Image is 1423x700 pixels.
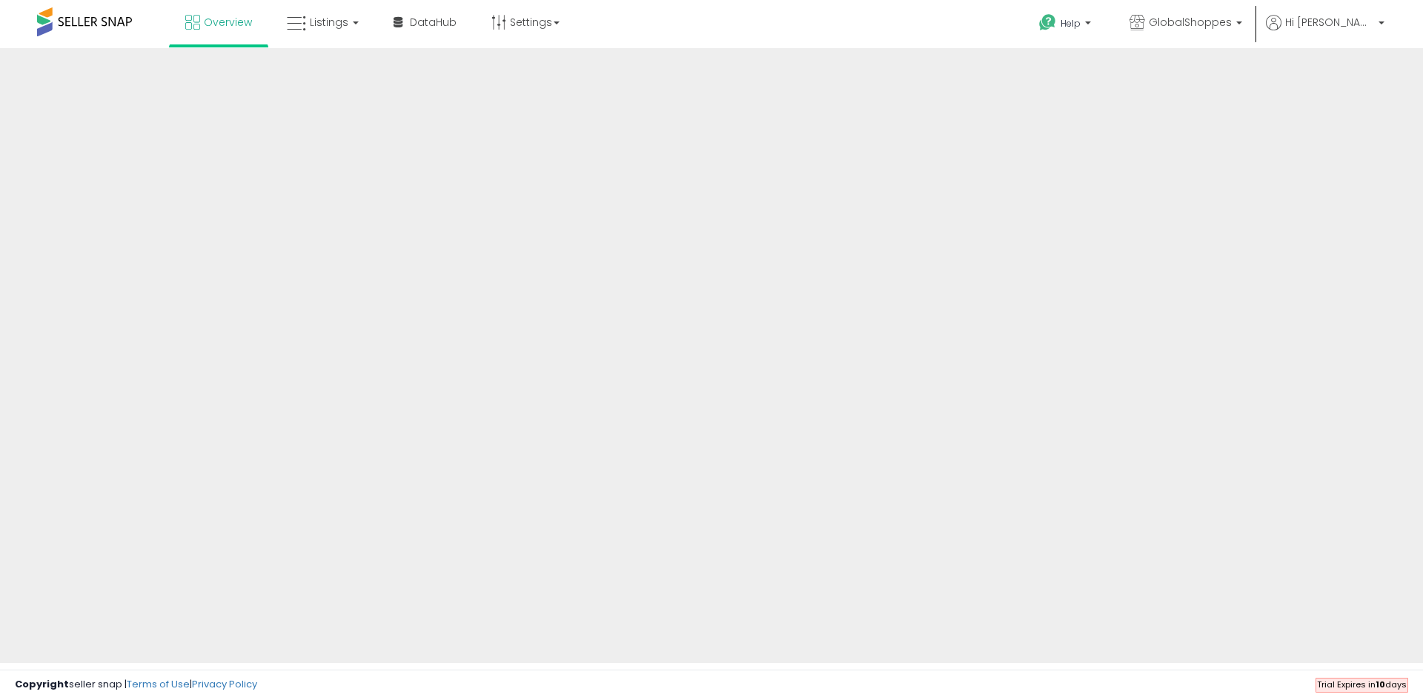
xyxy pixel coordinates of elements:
[1061,17,1081,30] span: Help
[1285,15,1374,30] span: Hi [PERSON_NAME]
[310,15,348,30] span: Listings
[204,15,252,30] span: Overview
[1149,15,1232,30] span: GlobalShoppes
[410,15,457,30] span: DataHub
[1027,2,1106,48] a: Help
[1266,15,1384,48] a: Hi [PERSON_NAME]
[1038,13,1057,32] i: Get Help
